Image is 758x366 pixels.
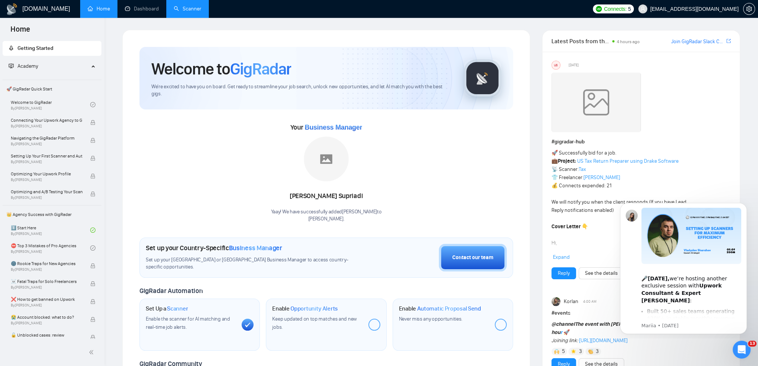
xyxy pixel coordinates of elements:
span: Home [4,24,36,39]
span: By [PERSON_NAME] [11,160,82,164]
a: 1️⃣ Start HereBy[PERSON_NAME] [11,222,90,238]
span: check-circle [90,227,95,233]
a: [URL][DOMAIN_NAME] [579,337,628,344]
span: Business Manager [305,124,362,131]
span: Connects: [604,5,626,13]
span: We're excited to have you on board. Get ready to streamline your job search, unlock new opportuni... [151,83,452,98]
span: check-circle [90,245,95,251]
img: 🙌 [554,349,559,354]
span: lock [90,335,95,340]
span: 🔓 Unblocked cases: review [11,331,82,339]
span: By [PERSON_NAME] [11,142,82,146]
span: 3 [579,348,582,355]
h1: Set Up a [146,305,188,312]
div: Contact our team [452,254,493,262]
span: Keep updated on top matches and new jobs. [272,316,357,330]
span: Getting Started [18,45,53,51]
button: setting [743,3,755,15]
span: Navigating the GigRadar Platform [11,134,82,142]
p: [PERSON_NAME] . [271,216,382,223]
strong: The event with [PERSON_NAME] will begin in one hou [551,321,689,335]
strong: Cover Letter 👇 [551,223,588,230]
strong: Project: [558,158,576,164]
a: ⛔ Top 3 Mistakes of Pro AgenciesBy[PERSON_NAME] [11,240,90,256]
h1: Welcome to [151,59,291,79]
h1: # gigradar-hub [551,138,731,146]
span: By [PERSON_NAME] [11,267,82,272]
a: export [726,38,731,45]
li: Getting Started [3,41,101,56]
span: lock [90,191,95,197]
span: 5 [562,348,565,355]
span: Opportunity Alerts [290,305,338,312]
img: 👏 [588,349,593,354]
div: US [552,61,560,69]
span: Automatic Proposal Send [417,305,481,312]
span: By [PERSON_NAME] [11,303,82,308]
span: Korlan [564,297,578,306]
a: Welcome to GigRadarBy[PERSON_NAME] [11,96,90,113]
span: fund-projection-screen [9,63,14,69]
span: Business Manager [229,244,282,252]
span: lock [90,263,95,268]
a: Join GigRadar Slack Community [671,38,725,46]
span: By [PERSON_NAME] [11,195,82,200]
span: rocket [9,45,14,51]
span: check-circle [90,102,95,107]
span: By [PERSON_NAME] [11,178,82,182]
span: 5 [628,5,631,13]
span: Expand [553,254,570,260]
span: By [PERSON_NAME] [11,124,82,128]
span: GigRadar [230,59,291,79]
a: Tax [579,166,586,172]
h1: Enable [399,305,481,312]
img: upwork-logo.png [596,6,602,12]
span: By [PERSON_NAME] [11,285,82,290]
img: 🌟 [571,349,576,354]
span: Connecting Your Upwork Agency to GigRadar [11,117,82,124]
span: lock [90,120,95,125]
span: 🚀 GigRadar Quick Start [3,82,101,96]
span: Your [290,123,362,131]
span: 13 [748,341,757,347]
span: 👑 Agency Success with GigRadar [3,207,101,222]
span: Enable the scanner for AI matching and real-time job alerts. [146,316,230,330]
span: By [PERSON_NAME] [11,321,82,325]
button: See the details [579,267,624,279]
iframe: Intercom live chat [733,341,751,359]
span: lock [90,156,95,161]
a: Reply [558,269,570,277]
span: Academy [9,63,38,69]
a: US Tax Return Preparer using Drake Software [577,158,679,164]
iframe: Intercom notifications message [609,196,758,338]
span: lock [90,138,95,143]
span: Optimizing Your Upwork Profile [11,170,82,178]
span: Optimizing and A/B Testing Your Scanner for Better Results [11,188,82,195]
span: lock [90,174,95,179]
span: 🌚 Rookie Traps for New Agencies [11,260,82,267]
span: lock [90,299,95,304]
span: Never miss any opportunities. [399,316,462,322]
a: setting [743,6,755,12]
a: homeHome [88,6,110,12]
span: @channel [551,321,575,327]
span: ❌ How to get banned on Upwork [11,296,82,303]
a: dashboardDashboard [125,6,159,12]
span: double-left [89,349,96,356]
a: searchScanner [174,6,201,12]
span: Setting Up Your First Scanner and Auto-Bidder [11,152,82,160]
img: Korlan [551,297,560,306]
a: [PERSON_NAME] [584,174,620,181]
img: placeholder.png [304,137,349,181]
span: GigRadar Automation [139,287,202,295]
span: 3 [596,348,599,355]
img: weqQh+iSagEgQAAAABJRU5ErkJggg== [551,73,641,132]
button: Contact our team [439,244,507,271]
h1: Set up your Country-Specific [146,244,282,252]
button: Reply [551,267,576,279]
